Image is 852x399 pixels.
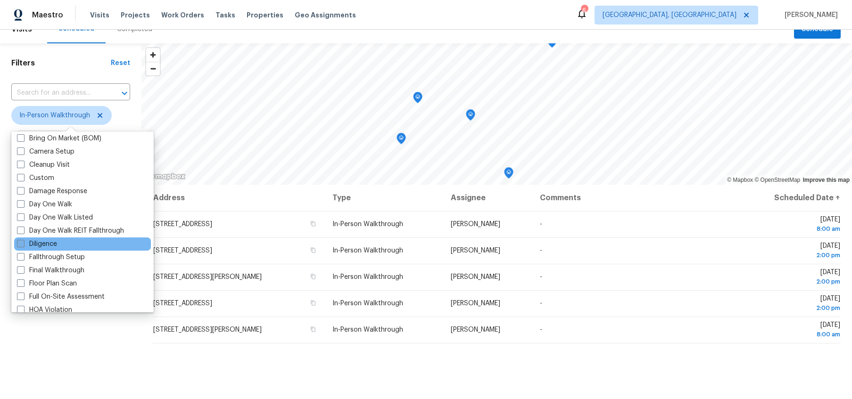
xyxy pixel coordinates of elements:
span: In-Person Walkthrough [332,274,403,280]
span: [PERSON_NAME] [781,10,838,20]
span: [STREET_ADDRESS][PERSON_NAME] [153,326,262,333]
button: Copy Address [309,299,317,307]
div: Map marker [466,109,475,124]
label: Fallthrough Setup [17,252,85,262]
span: [STREET_ADDRESS] [153,221,212,228]
span: [PERSON_NAME] [451,274,500,280]
span: Work Orders [161,10,204,20]
div: 2:00 pm [746,303,840,313]
label: Camera Setup [17,147,74,156]
label: Day One Walk [17,200,72,209]
th: Address [153,185,325,211]
label: Diligence [17,239,57,249]
button: Zoom out [146,62,160,75]
span: [DATE] [746,216,840,234]
span: Tasks [215,12,235,18]
a: Improve this map [803,177,850,183]
button: Copy Address [309,246,317,254]
a: Mapbox homepage [144,171,186,182]
a: OpenStreetMap [754,177,800,183]
div: Reset [111,58,130,68]
span: [PERSON_NAME] [451,326,500,333]
th: Assignee [443,185,532,211]
label: HOA Violation [17,305,72,315]
span: [DATE] [746,295,840,313]
label: Damage Response [17,187,87,196]
span: [STREET_ADDRESS] [153,300,212,307]
th: Comments [532,185,739,211]
span: Maestro [32,10,63,20]
span: In-Person Walkthrough [19,111,90,120]
th: Scheduled Date ↑ [739,185,841,211]
div: 6 [581,6,587,15]
span: Visits [90,10,109,20]
div: Map marker [504,167,513,182]
input: Search for an address... [11,86,104,100]
a: Mapbox [727,177,753,183]
span: [GEOGRAPHIC_DATA], [GEOGRAPHIC_DATA] [603,10,736,20]
label: Bring On Market (BOM) [17,134,101,143]
div: 8:00 am [746,330,840,339]
label: Full On-Site Assessment [17,292,105,301]
span: In-Person Walkthrough [332,300,403,307]
div: 2:00 pm [746,277,840,286]
span: [STREET_ADDRESS] [153,247,212,254]
span: [STREET_ADDRESS][PERSON_NAME] [153,274,262,280]
button: Copy Address [309,272,317,281]
div: 8:00 am [746,224,840,234]
button: Open [118,87,131,100]
span: [DATE] [746,269,840,286]
th: Type [325,185,443,211]
label: Floor Plan Scan [17,279,77,288]
span: [DATE] [746,243,840,260]
button: Copy Address [309,325,317,334]
div: Map marker [547,36,557,51]
label: Day One Walk REIT Fallthrough [17,226,124,236]
span: In-Person Walkthrough [332,326,403,333]
label: Cleanup Visit [17,160,70,170]
button: Zoom in [146,48,160,62]
div: Map marker [413,92,422,106]
span: [PERSON_NAME] [451,221,500,228]
span: Geo Assignments [295,10,356,20]
span: - [540,247,542,254]
span: Projects [121,10,150,20]
span: Properties [247,10,283,20]
span: - [540,221,542,228]
label: Day One Walk Listed [17,213,93,222]
span: - [540,300,542,307]
canvas: Map [141,43,852,185]
label: Final Walkthrough [17,266,84,275]
span: In-Person Walkthrough [332,247,403,254]
span: [PERSON_NAME] [451,300,500,307]
span: - [540,326,542,333]
button: Copy Address [309,220,317,228]
span: In-Person Walkthrough [332,221,403,228]
div: Map marker [397,133,406,147]
h1: Filters [11,58,111,68]
div: 2:00 pm [746,251,840,260]
label: Custom [17,173,54,183]
span: [DATE] [746,322,840,339]
span: [PERSON_NAME] [451,247,500,254]
span: - [540,274,542,280]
